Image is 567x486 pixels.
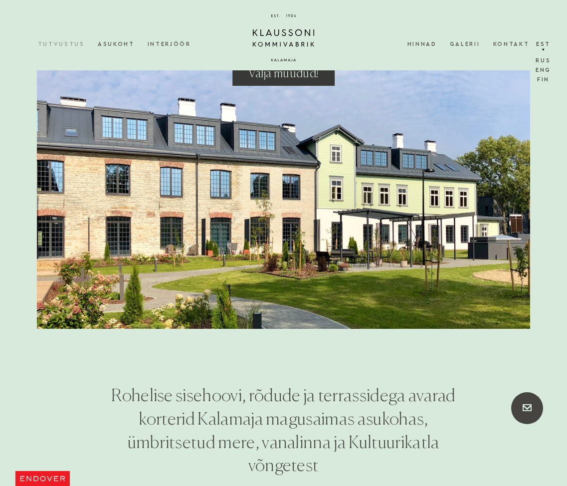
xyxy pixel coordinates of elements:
[37,61,530,329] img: Klaussoni_avaleht 1
[450,31,493,58] a: Galerii
[98,31,148,58] a: Asukoht
[96,385,470,479] h1: Rohelise sisehoovi, rõdude ja terrassidega avarad korterid Kalamaja magusaimas asukohas, ümbritse...
[534,77,553,86] a: Fin
[534,67,553,77] a: Eng
[148,31,204,58] a: Interjöör
[407,31,450,58] a: Hinnad
[534,31,552,58] a: Est
[38,31,98,58] a: Tutvustus
[493,31,529,58] a: Kontakt
[534,58,553,67] a: Rus
[501,420,553,472] iframe: Chatbot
